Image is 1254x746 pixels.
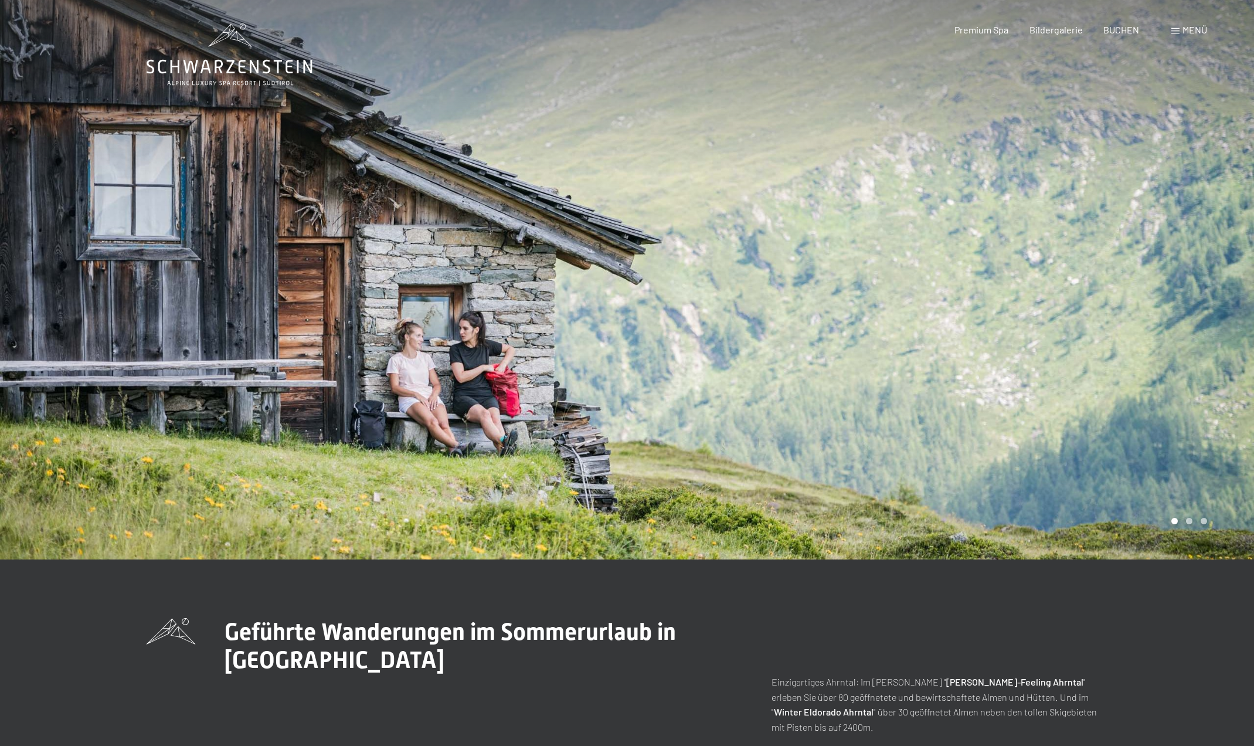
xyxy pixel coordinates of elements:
div: Carousel Page 3 [1201,518,1207,524]
strong: Winter Eldorado Ahrntal [774,706,874,717]
span: Einwilligung Marketing* [515,401,611,413]
a: Premium Spa [954,24,1008,35]
p: Einzigartiges Ahrntal: Im [PERSON_NAME] " " erleben Sie über 80 geöffnetete und bewirtschaftete A... [772,674,1108,734]
a: Bildergalerie [1029,24,1083,35]
strong: [PERSON_NAME]-Feeling Ahrntal [946,676,1083,687]
a: BUCHEN [1103,24,1139,35]
span: Menü [1182,24,1207,35]
span: Geführte Wanderungen im Sommerurlaub in [GEOGRAPHIC_DATA] [225,618,676,674]
div: Carousel Page 1 (Current Slide) [1171,518,1178,524]
div: Carousel Page 2 [1186,518,1192,524]
div: Carousel Pagination [1167,518,1207,524]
